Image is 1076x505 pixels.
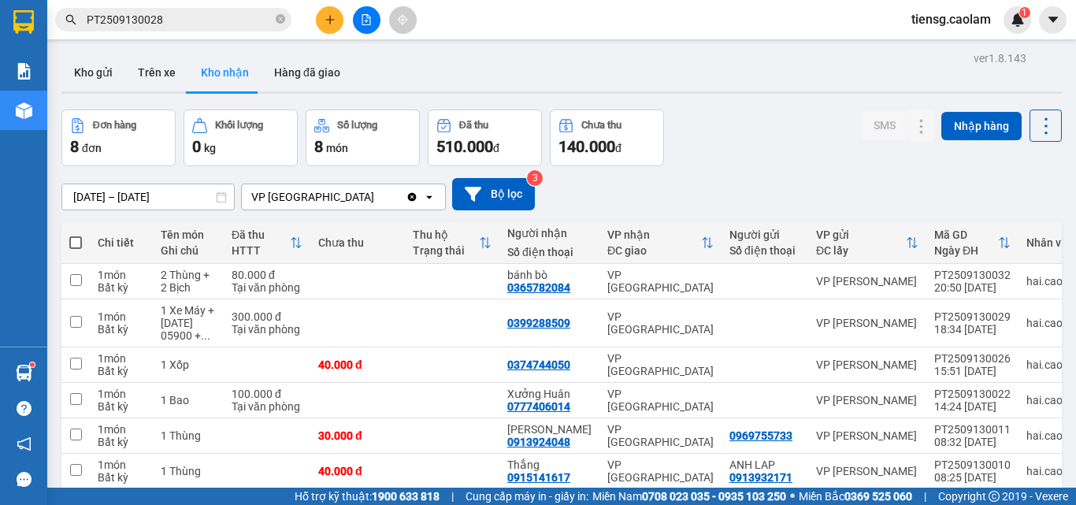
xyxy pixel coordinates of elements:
div: Trạng thái [413,244,479,257]
strong: 1900 633 818 [372,490,440,503]
div: ĐC lấy [816,244,906,257]
th: Toggle SortBy [599,222,722,264]
span: đ [615,142,621,154]
span: Miền Bắc [799,488,912,505]
span: tiensg.caolam [899,9,1004,29]
button: Chưa thu140.000đ [550,110,664,166]
div: Bất kỳ [98,281,145,294]
div: VP [GEOGRAPHIC_DATA] [607,310,714,336]
img: warehouse-icon [16,365,32,381]
div: 14:24 [DATE] [934,400,1011,413]
div: 80.000 đ [232,269,302,281]
div: VP [PERSON_NAME] [816,358,918,371]
span: món [326,142,348,154]
div: 1 món [98,269,145,281]
div: Bất kỳ [98,323,145,336]
div: Thu hộ [413,228,479,241]
div: 1 món [98,352,145,365]
div: 1 Thùng [161,429,216,442]
span: đ [493,142,499,154]
sup: 1 [1019,7,1030,18]
div: 30.000 đ [318,429,397,442]
div: Mã GD [934,228,998,241]
div: PT2509130011 [934,423,1011,436]
button: Kho nhận [188,54,262,91]
div: Đã thu [459,120,488,131]
div: Người nhận [507,227,592,240]
div: 300.000 đ [232,310,302,323]
div: ANH LAP [729,459,800,471]
span: close-circle [276,13,285,28]
div: Bất kỳ [98,436,145,448]
div: 0915141617 [507,471,570,484]
div: VP [PERSON_NAME] [816,429,918,442]
span: | [924,488,926,505]
div: Bất kỳ [98,471,145,484]
div: 0913924048 [507,436,570,448]
span: caret-down [1046,13,1060,27]
span: notification [17,436,32,451]
span: 140.000 [558,137,615,156]
button: Trên xe [125,54,188,91]
div: 40.000 đ [318,358,397,371]
sup: 1 [30,362,35,367]
div: 0777406014 [507,400,570,413]
div: 1 món [98,459,145,471]
img: logo-vxr [13,10,34,34]
span: 8 [314,137,323,156]
span: copyright [989,491,1000,502]
input: Select a date range. [62,184,234,210]
span: plus [325,14,336,25]
span: ... [201,329,210,342]
span: 8 [70,137,79,156]
th: Toggle SortBy [405,222,499,264]
span: đơn [82,142,102,154]
th: Toggle SortBy [808,222,926,264]
div: 15:51 [DATE] [934,365,1011,377]
button: SMS [861,111,908,139]
button: Nhập hàng [941,112,1022,140]
div: HTTT [232,244,290,257]
button: Khối lượng0kg [184,110,298,166]
div: bánh bò [507,269,592,281]
div: 0365782084 [507,281,570,294]
div: 20:50 [DATE] [934,281,1011,294]
div: Tại văn phòng [232,400,302,413]
span: question-circle [17,401,32,416]
div: 0913932171 [729,471,792,484]
svg: Clear value [406,191,418,203]
span: Cung cấp máy in - giấy in: [466,488,588,505]
button: plus [316,6,343,34]
div: Khối lượng [215,120,263,131]
div: Thắng [507,459,592,471]
div: Tên món [161,228,216,241]
button: Hàng đã giao [262,54,353,91]
th: Toggle SortBy [224,222,310,264]
span: file-add [361,14,372,25]
span: Hỗ trợ kỹ thuật: [295,488,440,505]
div: 1 món [98,423,145,436]
div: Số điện thoại [729,244,800,257]
strong: 0708 023 035 - 0935 103 250 [642,490,786,503]
div: 1 Bao [161,394,216,407]
button: file-add [353,6,380,34]
div: VP [PERSON_NAME] [816,394,918,407]
img: solution-icon [16,63,32,80]
strong: 0369 525 060 [844,490,912,503]
span: | [451,488,454,505]
div: 1 món [98,310,145,323]
div: PT2509130032 [934,269,1011,281]
div: 100.000 đ [232,388,302,400]
div: Ghi chú [161,244,216,257]
div: Đã thu [232,228,290,241]
div: VP [GEOGRAPHIC_DATA] [607,388,714,413]
div: Số lượng [337,120,377,131]
span: search [65,14,76,25]
button: Số lượng8món [306,110,420,166]
div: 08:32 [DATE] [934,436,1011,448]
div: 18:34 [DATE] [934,323,1011,336]
span: 510.000 [436,137,493,156]
span: message [17,472,32,487]
img: icon-new-feature [1011,13,1025,27]
button: Đã thu510.000đ [428,110,542,166]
